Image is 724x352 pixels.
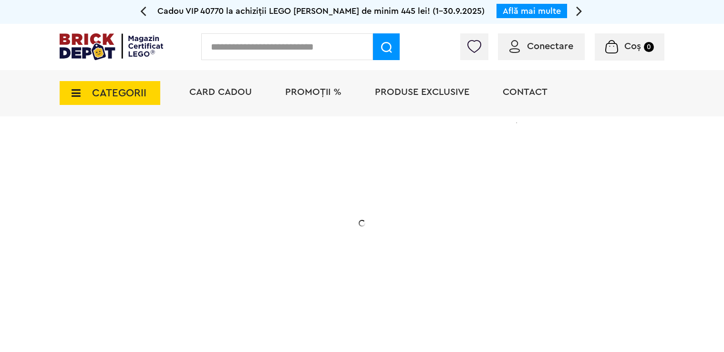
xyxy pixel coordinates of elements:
[92,88,146,98] span: CATEGORII
[285,87,341,97] a: PROMOȚII %
[189,87,252,97] a: Card Cadou
[624,41,641,51] span: Coș
[644,42,654,52] small: 0
[503,87,548,97] a: Contact
[157,7,485,15] span: Cadou VIP 40770 la achiziții LEGO [PERSON_NAME] de minim 445 lei! (1-30.9.2025)
[527,41,573,51] span: Conectare
[509,41,573,51] a: Conectare
[127,168,318,203] h1: 20% Reducere!
[503,7,561,15] a: Află mai multe
[127,212,318,252] h2: La două seturi LEGO de adulți achiziționate din selecție! În perioada 12 - [DATE]!
[375,87,469,97] a: Produse exclusive
[127,274,318,286] div: Explorează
